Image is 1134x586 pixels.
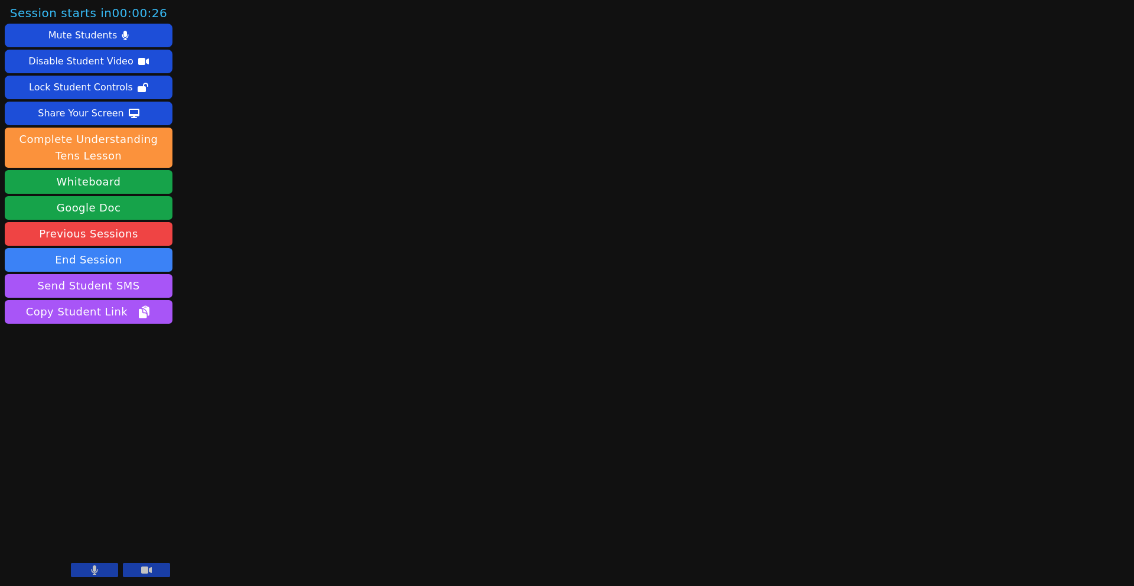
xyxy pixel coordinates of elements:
[5,274,172,298] button: Send Student SMS
[5,222,172,246] a: Previous Sessions
[5,76,172,99] button: Lock Student Controls
[10,5,168,21] span: Session starts in
[38,104,124,123] div: Share Your Screen
[5,170,172,194] button: Whiteboard
[5,24,172,47] button: Mute Students
[112,6,167,20] time: 00:00:26
[5,248,172,272] button: End Session
[29,78,133,97] div: Lock Student Controls
[5,128,172,168] button: Complete Understanding Tens Lesson
[5,50,172,73] button: Disable Student Video
[48,26,117,45] div: Mute Students
[28,52,133,71] div: Disable Student Video
[5,196,172,220] a: Google Doc
[5,102,172,125] button: Share Your Screen
[5,300,172,324] button: Copy Student Link
[26,304,151,320] span: Copy Student Link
